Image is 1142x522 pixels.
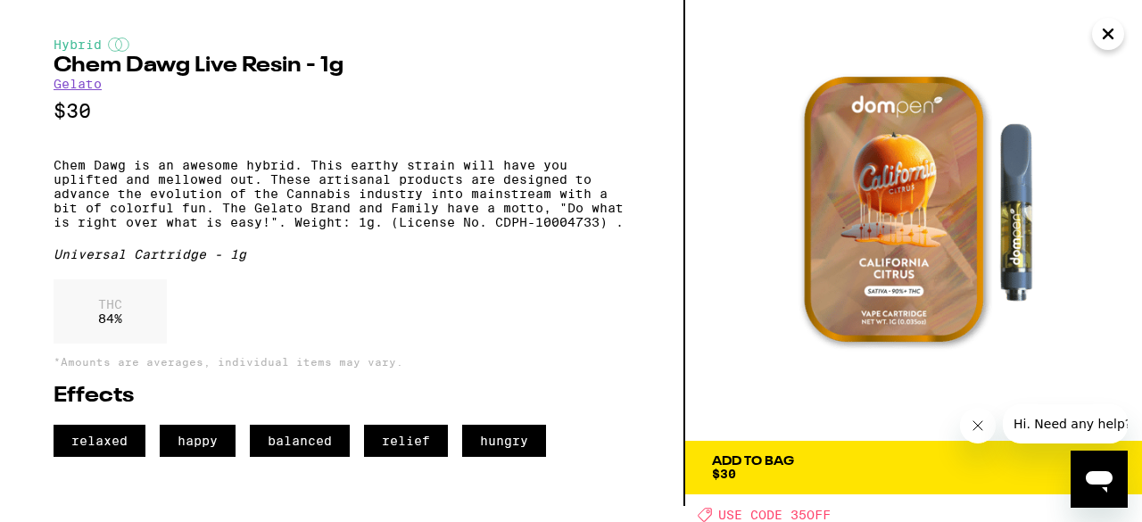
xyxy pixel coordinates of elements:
[11,12,128,27] span: Hi. Need any help?
[54,425,145,457] span: relaxed
[718,508,831,522] span: USE CODE 35OFF
[54,37,630,52] div: Hybrid
[54,385,630,407] h2: Effects
[960,408,996,443] iframe: Close message
[54,356,630,368] p: *Amounts are averages, individual items may vary.
[1003,404,1128,443] iframe: Message from company
[108,37,129,52] img: hybridColor.svg
[54,100,630,122] p: $30
[1071,451,1128,508] iframe: Button to launch messaging window
[712,455,794,468] div: Add To Bag
[54,158,630,229] p: Chem Dawg is an awesome hybrid. This earthy strain will have you uplifted and mellowed out. These...
[250,425,350,457] span: balanced
[364,425,448,457] span: relief
[1092,18,1124,50] button: Close
[54,279,167,344] div: 84 %
[712,467,736,481] span: $30
[160,425,236,457] span: happy
[462,425,546,457] span: hungry
[98,297,122,311] p: THC
[54,77,102,91] a: Gelato
[54,247,630,261] div: Universal Cartridge - 1g
[54,55,630,77] h2: Chem Dawg Live Resin - 1g
[685,441,1142,494] button: Add To Bag$30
